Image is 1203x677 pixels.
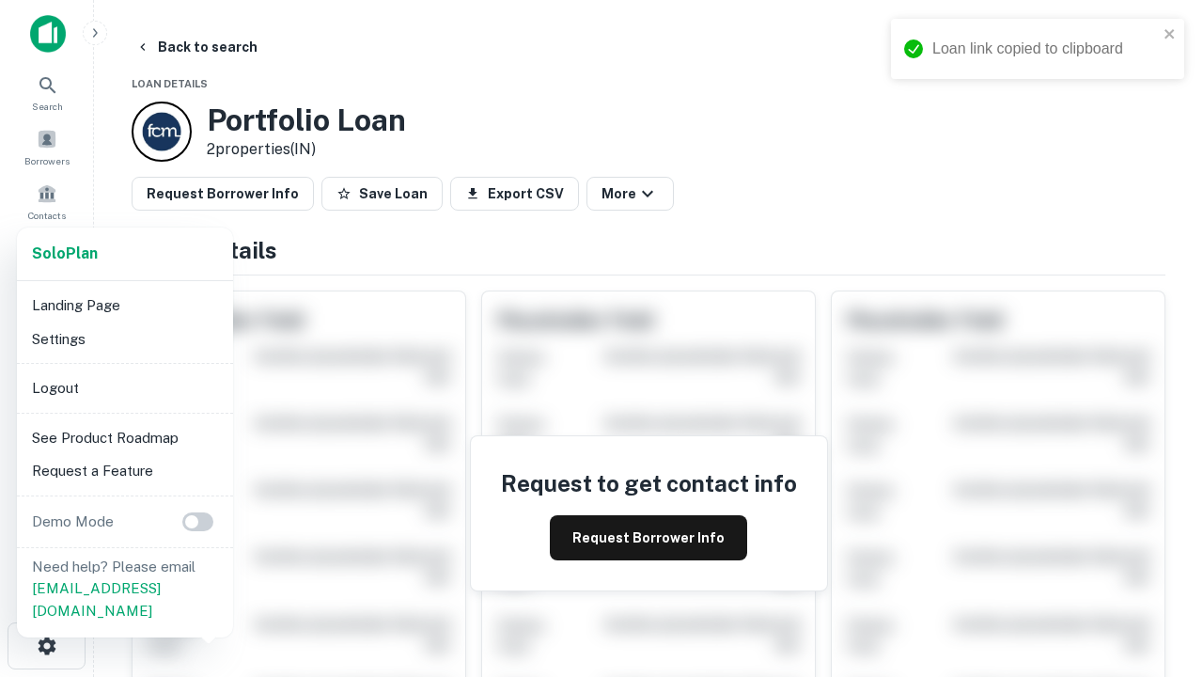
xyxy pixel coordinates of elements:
p: Demo Mode [24,511,121,533]
iframe: Chat Widget [1109,466,1203,557]
button: close [1164,26,1177,44]
li: See Product Roadmap [24,421,226,455]
strong: Solo Plan [32,244,98,262]
li: Logout [24,371,226,405]
p: Need help? Please email [32,556,218,622]
li: Landing Page [24,289,226,323]
a: [EMAIL_ADDRESS][DOMAIN_NAME] [32,580,161,619]
li: Settings [24,323,226,356]
div: Loan link copied to clipboard [932,38,1158,60]
li: Request a Feature [24,454,226,488]
a: SoloPlan [32,243,98,265]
